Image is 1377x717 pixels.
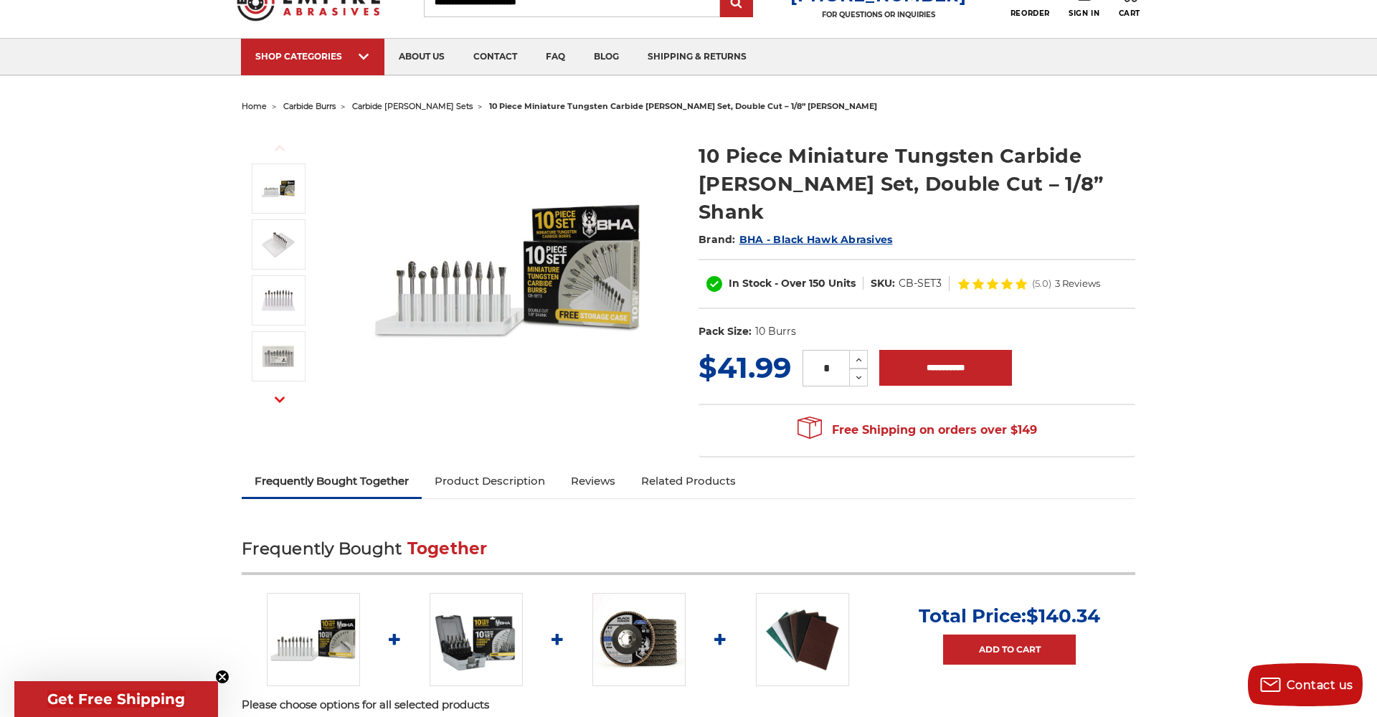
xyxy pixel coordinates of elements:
[775,277,806,290] span: - Over
[14,681,218,717] div: Get Free ShippingClose teaser
[699,324,752,339] dt: Pack Size:
[790,10,967,19] p: FOR QUESTIONS OR INQUIRIES
[1032,279,1051,288] span: (5.0)
[262,133,297,163] button: Previous
[729,277,772,290] span: In Stock
[365,127,652,414] img: BHA Double Cut Mini Carbide Burr Set, 1/8" Shank
[1248,663,1363,706] button: Contact us
[384,39,459,75] a: about us
[699,142,1135,226] h1: 10 Piece Miniature Tungsten Carbide [PERSON_NAME] Set, Double Cut – 1/8” Shank
[699,350,791,385] span: $41.99
[352,101,473,111] a: carbide [PERSON_NAME] sets
[633,39,761,75] a: shipping & returns
[919,604,1100,627] p: Total Price:
[828,277,856,290] span: Units
[47,690,185,708] span: Get Free Shipping
[242,101,267,111] a: home
[809,277,825,290] span: 150
[1055,279,1100,288] span: 3 Reviews
[242,465,422,497] a: Frequently Bought Together
[531,39,579,75] a: faq
[489,101,877,111] span: 10 piece miniature tungsten carbide [PERSON_NAME] set, double cut – 1/8” [PERSON_NAME]
[1119,9,1140,18] span: Cart
[1026,604,1100,627] span: $140.34
[407,538,488,559] span: Together
[628,465,749,497] a: Related Products
[558,465,628,497] a: Reviews
[1011,9,1050,18] span: Reorder
[260,171,296,206] img: BHA Double Cut Mini Carbide Burr Set, 1/8" Shank
[242,697,1135,713] p: Please choose options for all selected products
[798,416,1037,445] span: Free Shipping on orders over $149
[871,276,895,291] dt: SKU:
[255,51,370,62] div: SHOP CATEGORIES
[283,101,336,111] a: carbide burrs
[943,635,1076,665] a: Add to Cart
[260,282,296,318] img: mini die grinder bit variety back
[262,384,297,415] button: Next
[699,233,736,246] span: Brand:
[215,670,229,684] button: Close teaser
[579,39,633,75] a: blog
[260,338,296,374] img: dremel bit set
[267,593,360,686] img: BHA Double Cut Mini Carbide Burr Set, 1/8" Shank
[755,324,796,339] dd: 10 Burrs
[242,538,402,559] span: Frequently Bought
[1069,9,1099,18] span: Sign In
[260,227,296,262] img: mini carbide burr set
[899,276,942,291] dd: CB-SET3
[739,233,893,246] a: BHA - Black Hawk Abrasives
[422,465,558,497] a: Product Description
[459,39,531,75] a: contact
[1287,678,1353,692] span: Contact us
